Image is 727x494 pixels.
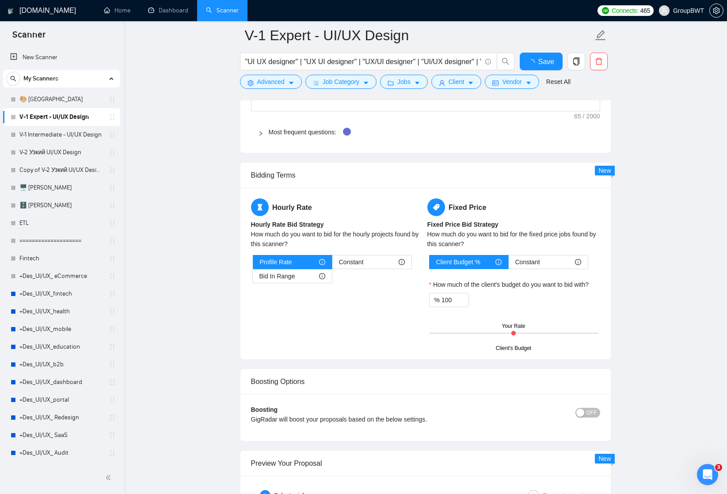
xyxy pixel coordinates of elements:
div: Bidding Terms [251,163,600,188]
span: Job Category [323,77,359,87]
li: New Scanner [3,49,120,66]
span: holder [109,326,116,333]
span: Save [538,56,554,67]
button: Save [520,53,563,70]
span: setting [710,7,723,14]
h5: Hourly Rate [251,198,424,216]
div: Most frequent questions: [251,122,600,142]
span: holder [109,184,116,191]
button: search [6,72,20,86]
a: ==================== [19,232,103,250]
a: searchScanner [206,7,239,14]
div: Client's Budget [496,344,531,353]
span: Constant [515,255,540,269]
span: Vendor [502,77,521,87]
span: holder [109,290,116,297]
span: holder [109,273,116,280]
a: +Des_UI/UX_dashboard [19,373,103,391]
span: edit [595,30,606,41]
span: caret-down [363,80,369,86]
span: info-circle [575,259,581,265]
a: +Des_UI/UX_ eCommerce [19,267,103,285]
div: Tooltip anchor [343,128,351,136]
iframe: Intercom live chat [697,464,718,485]
a: +Des_UI/UX_mobile [19,320,103,338]
span: holder [109,114,116,121]
span: holder [109,432,116,439]
a: New Scanner [10,49,113,66]
span: New [598,455,611,462]
span: Profile Rate [260,255,292,269]
a: 🎨 [GEOGRAPHIC_DATA] [19,91,103,108]
span: holder [109,361,116,368]
span: holder [109,308,116,315]
a: V-2 Узкий UI/UX Design [19,144,103,161]
a: 🖥️ [PERSON_NAME] [19,179,103,197]
button: delete [590,53,608,70]
span: holder [109,414,116,421]
span: info-circle [319,259,325,265]
span: idcard [492,80,499,86]
a: Most frequent questions: [269,129,336,136]
span: bars [313,80,319,86]
span: Constant [339,255,364,269]
span: OFF [586,408,597,418]
span: loading [528,59,538,66]
input: Scanner name... [245,24,593,46]
span: holder [109,396,116,403]
button: idcardVendorcaret-down [485,75,539,89]
a: +Des_UI/UX_ Audit [19,444,103,462]
a: Reset All [546,77,571,87]
span: setting [247,80,254,86]
button: barsJob Categorycaret-down [305,75,377,89]
button: settingAdvancedcaret-down [240,75,302,89]
span: Scanner [5,28,53,47]
span: user [439,80,445,86]
span: copy [568,57,585,65]
div: How much do you want to bid for the hourly projects found by this scanner? [251,229,424,249]
span: holder [109,343,116,350]
span: holder [109,202,116,209]
a: homeHome [104,7,130,14]
button: search [497,53,514,70]
span: info-circle [495,259,502,265]
span: holder [109,96,116,103]
div: Boosting Options [251,369,600,394]
label: How much of the client's budget do you want to bid with? [429,280,589,289]
div: Your Rate [502,322,525,331]
span: Connects: [612,6,638,15]
a: ETL [19,214,103,232]
span: info-circle [319,273,325,279]
a: +Des_UI/UX_ Redesign [19,409,103,426]
span: holder [109,220,116,227]
span: user [661,8,667,14]
span: caret-down [288,80,294,86]
button: setting [709,4,723,18]
a: Fintech [19,250,103,267]
span: Advanced [257,77,285,87]
span: holder [109,167,116,174]
span: info-circle [399,259,405,265]
b: Boosting [251,406,278,413]
span: search [7,76,20,82]
span: search [497,57,514,65]
button: copy [567,53,585,70]
a: dashboardDashboard [148,7,188,14]
input: Search Freelance Jobs... [245,56,481,67]
span: holder [109,449,116,456]
span: right [258,131,263,136]
b: Fixed Price Bid Strategy [427,221,499,228]
button: userClientcaret-down [431,75,482,89]
span: Jobs [397,77,411,87]
span: caret-down [414,80,420,86]
span: holder [109,131,116,138]
a: Copy of V-2 Узкий UI/UX Design [19,161,103,179]
span: Client Budget % [436,255,480,269]
a: +Des_UI/UX_b2b [19,356,103,373]
span: folder [388,80,394,86]
div: GigRadar will boost your proposals based on the below settings. [251,414,513,424]
input: How much of the client's budget do you want to bid with? [442,293,468,307]
span: info-circle [485,59,491,65]
span: New [598,167,611,174]
a: V-1 Intermediate - UI/UX Design [19,126,103,144]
